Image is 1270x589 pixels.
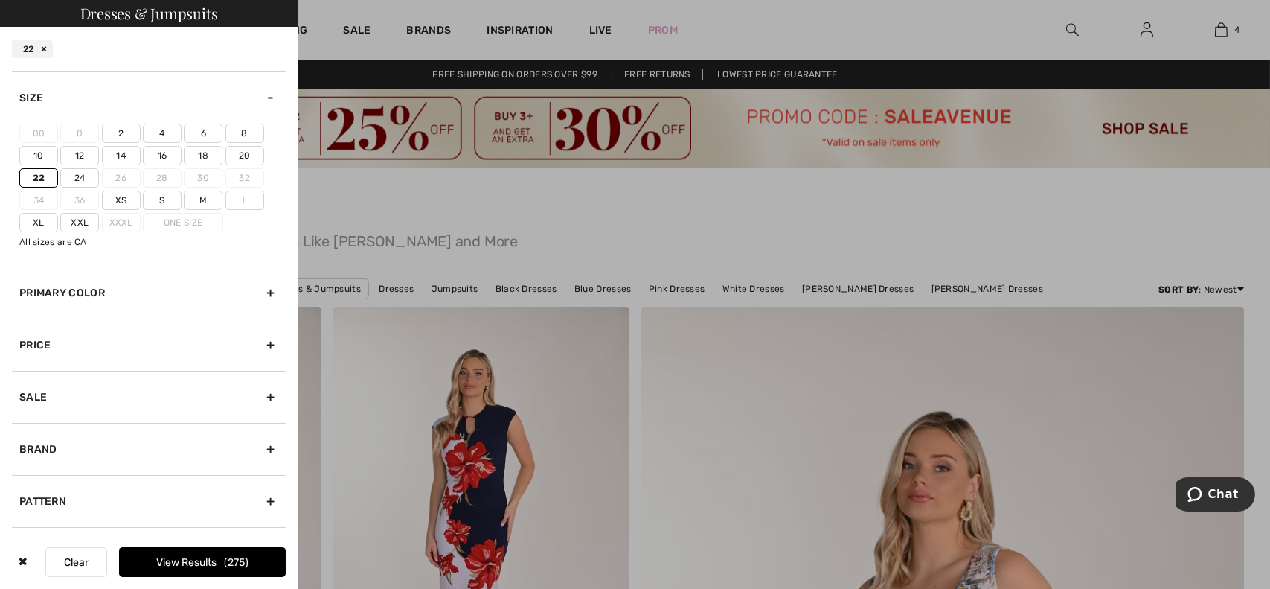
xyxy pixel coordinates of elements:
label: Xl [19,213,58,232]
label: L [225,191,264,210]
label: 16 [143,146,182,165]
label: 26 [102,168,141,188]
label: 20 [225,146,264,165]
div: ✖ [12,547,33,577]
div: Size [12,71,286,124]
span: 275 [224,556,248,569]
label: 2 [102,124,141,143]
label: 34 [19,191,58,210]
label: 32 [225,168,264,188]
label: One Size [143,213,223,232]
label: 4 [143,124,182,143]
div: Sleeve length [12,527,286,579]
div: All sizes are CA [19,235,286,249]
button: View Results275 [119,547,286,577]
label: 00 [19,124,58,143]
div: Primary Color [12,267,286,319]
label: 28 [143,168,182,188]
label: 8 [225,124,264,143]
label: 12 [60,146,99,165]
label: 24 [60,168,99,188]
label: 10 [19,146,58,165]
label: Xs [102,191,141,210]
label: Xxl [60,213,99,232]
label: 30 [184,168,222,188]
label: 6 [184,124,222,143]
label: 36 [60,191,99,210]
div: Sale [12,371,286,423]
div: Brand [12,423,286,475]
label: 14 [102,146,141,165]
div: 22 [12,40,53,58]
label: 0 [60,124,99,143]
label: 18 [184,146,222,165]
iframe: Opens a widget where you can chat to one of our agents [1176,477,1255,515]
div: Pattern [12,475,286,527]
label: 22 [19,168,58,188]
label: S [143,191,182,210]
label: M [184,191,222,210]
div: Price [12,319,286,371]
label: Xxxl [102,213,141,232]
button: Clear [45,547,107,577]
